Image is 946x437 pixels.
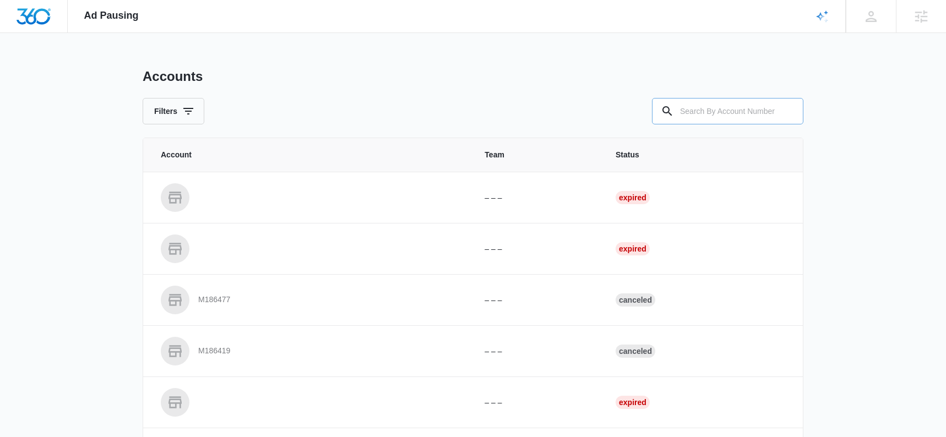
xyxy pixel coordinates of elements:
[616,396,650,409] div: Expired
[198,294,230,305] p: M186477
[485,294,589,306] p: – – –
[485,346,589,357] p: – – –
[485,192,589,204] p: – – –
[616,293,655,307] div: Canceled
[652,98,803,124] input: Search By Account Number
[485,397,589,408] p: – – –
[485,149,589,161] span: Team
[485,243,589,255] p: – – –
[616,242,650,255] div: Expired
[161,149,458,161] span: Account
[616,345,655,358] div: Canceled
[616,191,650,204] div: Expired
[143,68,203,85] h1: Accounts
[198,346,230,357] p: M186419
[161,337,458,365] a: M186419
[616,149,785,161] span: Status
[84,10,139,21] span: Ad Pausing
[161,286,458,314] a: M186477
[143,98,204,124] button: Filters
